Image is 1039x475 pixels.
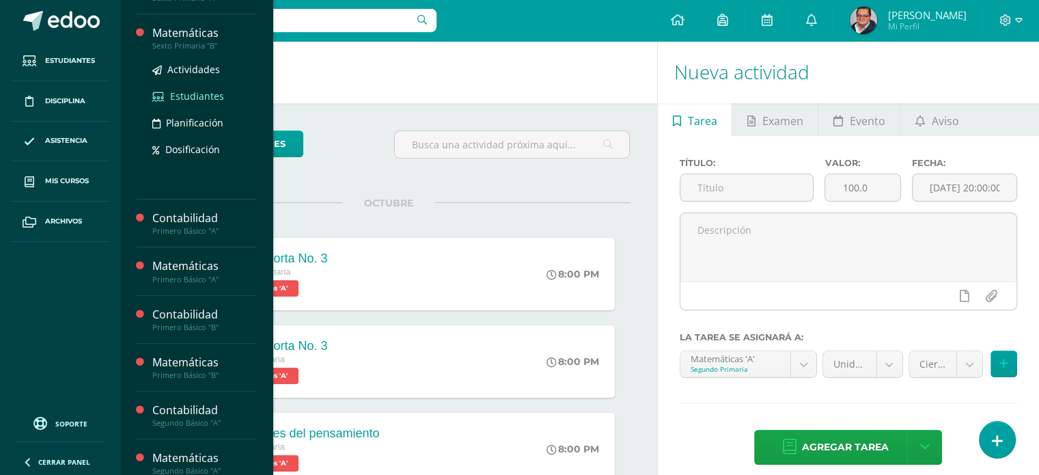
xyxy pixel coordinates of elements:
input: Busca una actividad próxima aquí... [395,131,629,158]
a: Aviso [900,103,973,136]
div: Primero Básico "B" [152,323,256,332]
span: Actividades [167,63,220,76]
a: Asistencia [11,122,109,162]
a: Estudiantes [11,41,109,81]
a: Estudiantes [152,88,256,104]
a: Archivos [11,202,109,242]
span: Planificación [166,116,223,129]
img: fe380b2d4991993556c9ea662cc53567.png [850,7,877,34]
span: Evento [850,105,885,137]
div: 8:00 PM [546,268,599,280]
div: Matemáticas 'A' [691,351,780,364]
div: 8:00 PM [546,443,599,455]
h1: Actividades [137,41,641,103]
a: MatemáticasPrimero Básico "A" [152,258,256,284]
a: MatemáticasSexto Primaria "B" [152,25,256,51]
span: OCTUBRE [342,197,435,209]
div: Matemáticas [152,25,256,41]
div: Primero Básico "B" [152,370,256,380]
span: Cierre (20.0%) [919,351,946,377]
div: Matemáticas [152,450,256,466]
div: Contabilidad [152,211,256,226]
a: Examen [732,103,818,136]
input: Busca un usuario... [129,9,437,32]
a: Actividades [152,62,256,77]
div: Segundo Básico "A" [152,418,256,428]
span: Examen [762,105,803,137]
a: ContabilidadPrimero Básico "A" [152,211,256,236]
a: Soporte [16,413,104,432]
label: Valor: [825,158,901,168]
span: Mi Perfil [887,21,966,32]
span: Aviso [932,105,959,137]
input: Título [680,174,814,201]
div: Contabilidad [152,307,256,323]
div: Prueba Corta No. 3 [221,339,327,353]
div: Primero Básico "A" [152,275,256,284]
a: Planificación [152,115,256,131]
label: La tarea se asignará a: [680,332,1017,342]
a: ContabilidadPrimero Básico "B" [152,307,256,332]
a: Unidad 4 [823,351,902,377]
span: Dosificación [165,143,220,156]
a: Mis cursos [11,161,109,202]
a: MatemáticasPrimero Básico "B" [152,355,256,380]
span: Unidad 4 [833,351,866,377]
a: Evento [818,103,900,136]
span: Asistencia [45,135,87,146]
span: Estudiantes [170,90,224,103]
div: Matemáticas [152,355,256,370]
a: Cierre (20.0%) [909,351,982,377]
a: Tarea [658,103,732,136]
span: Agregar tarea [801,431,888,464]
div: Contabilidad [152,403,256,418]
div: Sexto Primaria "B" [152,41,256,51]
input: Puntos máximos [825,174,900,201]
span: Estudiantes [45,55,95,66]
a: Matemáticas 'A'Segundo Primaria [680,351,816,377]
label: Fecha: [912,158,1017,168]
div: Segundo Primaria [691,364,780,374]
div: 8:00 PM [546,355,599,368]
div: Habilidades del pensamiento [221,426,379,441]
h1: Nueva actividad [674,41,1023,103]
span: Disciplina [45,96,85,107]
div: Matemáticas [152,258,256,274]
span: Tarea [688,105,717,137]
a: ContabilidadSegundo Básico "A" [152,403,256,428]
span: Cerrar panel [38,457,90,467]
span: Mis cursos [45,176,89,187]
label: Título: [680,158,814,168]
input: Fecha de entrega [913,174,1016,201]
div: Prueba Corta No. 3 [221,252,327,266]
a: Dosificación [152,141,256,157]
span: Archivos [45,216,82,227]
span: Soporte [55,419,87,429]
div: Primero Básico "A" [152,226,256,236]
span: [PERSON_NAME] [887,8,966,22]
a: Disciplina [11,81,109,122]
